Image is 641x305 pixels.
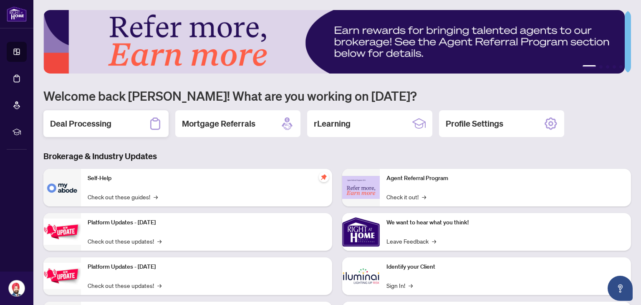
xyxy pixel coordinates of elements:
a: Check it out!→ [386,192,426,201]
p: Platform Updates - [DATE] [88,262,326,272]
h2: Mortgage Referrals [182,118,255,130]
button: 3 [606,65,609,69]
a: Sign In!→ [386,281,413,290]
h2: Profile Settings [446,118,503,130]
h3: Brokerage & Industry Updates [43,150,631,162]
img: Self-Help [43,169,81,206]
span: → [409,281,413,290]
a: Check out these guides!→ [88,192,158,201]
img: Platform Updates - July 21, 2025 [43,219,81,245]
img: logo [7,6,27,22]
h2: Deal Processing [50,118,111,130]
a: Check out these updates!→ [88,236,162,246]
p: We want to hear what you think! [386,218,624,227]
button: 5 [619,65,623,69]
span: → [422,192,426,201]
span: pushpin [319,172,329,182]
img: Identify your Client [342,257,380,295]
span: → [432,236,436,246]
span: → [157,281,162,290]
img: Slide 0 [43,10,625,74]
img: Agent Referral Program [342,176,380,199]
img: Profile Icon [9,280,25,296]
p: Platform Updates - [DATE] [88,218,326,227]
p: Agent Referral Program [386,174,624,183]
img: Platform Updates - July 8, 2025 [43,263,81,289]
a: Leave Feedback→ [386,236,436,246]
button: 1 [583,65,596,69]
a: Check out these updates!→ [88,281,162,290]
span: → [157,236,162,246]
p: Identify your Client [386,262,624,272]
img: We want to hear what you think! [342,213,380,251]
p: Self-Help [88,174,326,183]
h1: Welcome back [PERSON_NAME]! What are you working on [DATE]? [43,88,631,104]
button: 2 [599,65,603,69]
span: → [154,192,158,201]
button: Open asap [608,276,633,301]
button: 4 [613,65,616,69]
h2: rLearning [314,118,351,130]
